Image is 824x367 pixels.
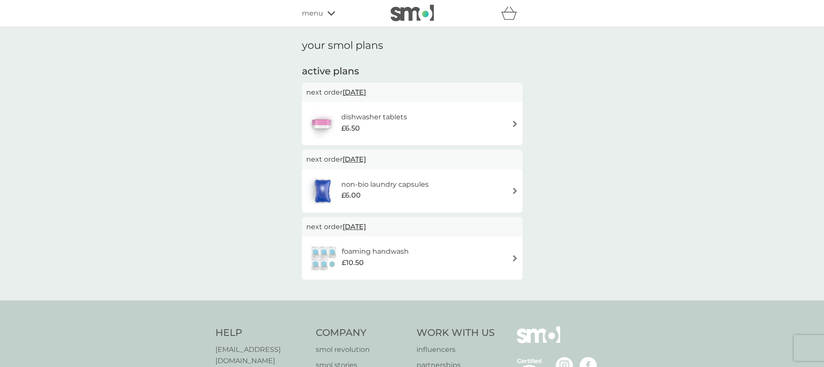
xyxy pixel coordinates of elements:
[316,326,408,340] h4: Company
[341,179,429,190] h6: non-bio laundry capsules
[517,326,560,356] img: smol
[215,326,308,340] h4: Help
[302,8,323,19] span: menu
[512,255,518,262] img: arrow right
[215,344,308,366] a: [EMAIL_ADDRESS][DOMAIN_NAME]
[391,5,434,21] img: smol
[342,246,409,257] h6: foaming handwash
[306,87,518,98] p: next order
[306,109,337,139] img: dishwasher tablets
[417,326,495,340] h4: Work With Us
[306,176,339,206] img: non-bio laundry capsules
[306,154,518,165] p: next order
[302,65,523,78] h2: active plans
[316,344,408,355] a: smol revolution
[342,257,364,268] span: £10.50
[302,39,523,52] h1: your smol plans
[343,151,366,168] span: [DATE]
[512,188,518,194] img: arrow right
[343,218,366,235] span: [DATE]
[512,121,518,127] img: arrow right
[341,112,407,123] h6: dishwasher tablets
[501,5,523,22] div: basket
[341,123,360,134] span: £6.50
[417,344,495,355] a: influencers
[306,221,518,233] p: next order
[343,84,366,101] span: [DATE]
[341,190,361,201] span: £6.00
[306,243,342,273] img: foaming handwash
